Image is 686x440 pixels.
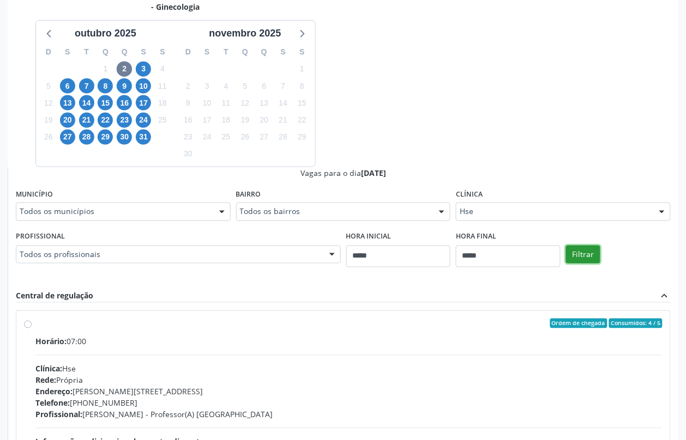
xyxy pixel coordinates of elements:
div: Q [236,44,255,60]
span: domingo, 30 de novembro de 2025 [180,146,196,162]
span: sexta-feira, 7 de novembro de 2025 [275,78,291,94]
label: Profissional [16,229,65,246]
span: domingo, 23 de novembro de 2025 [180,130,196,145]
span: terça-feira, 28 de outubro de 2025 [79,130,94,145]
label: Município [16,186,53,203]
i: expand_less [659,290,671,302]
span: segunda-feira, 3 de novembro de 2025 [200,78,215,94]
span: domingo, 2 de novembro de 2025 [180,78,196,94]
span: domingo, 26 de outubro de 2025 [41,130,56,145]
div: novembro 2025 [204,26,285,41]
label: Clínica [456,186,483,203]
span: quarta-feira, 12 de novembro de 2025 [237,95,252,111]
span: domingo, 5 de outubro de 2025 [41,78,56,94]
span: quarta-feira, 22 de outubro de 2025 [98,113,113,128]
span: sábado, 25 de outubro de 2025 [155,113,170,128]
span: terça-feira, 4 de novembro de 2025 [219,78,234,94]
span: quinta-feira, 9 de outubro de 2025 [117,78,132,94]
div: S [153,44,172,60]
span: domingo, 16 de novembro de 2025 [180,113,196,128]
span: sábado, 18 de outubro de 2025 [155,95,170,111]
div: T [216,44,236,60]
span: quinta-feira, 16 de outubro de 2025 [117,95,132,111]
div: S [58,44,77,60]
label: Bairro [236,186,261,203]
span: Consumidos: 4 / 5 [609,319,663,328]
div: outubro 2025 [70,26,141,41]
span: quinta-feira, 13 de novembro de 2025 [256,95,272,111]
span: sexta-feira, 14 de novembro de 2025 [275,95,291,111]
span: segunda-feira, 24 de novembro de 2025 [200,130,215,145]
span: quarta-feira, 29 de outubro de 2025 [98,130,113,145]
div: D [39,44,58,60]
span: Clínica: [35,364,62,374]
span: segunda-feira, 17 de novembro de 2025 [200,113,215,128]
span: quarta-feira, 19 de novembro de 2025 [237,113,252,128]
div: Própria [35,375,663,386]
span: segunda-feira, 13 de outubro de 2025 [60,95,75,111]
label: Hora inicial [346,229,392,246]
span: Endereço: [35,387,73,397]
span: quinta-feira, 23 de outubro de 2025 [117,113,132,128]
span: quarta-feira, 15 de outubro de 2025 [98,95,113,111]
div: [PHONE_NUMBER] [35,398,663,409]
span: quarta-feira, 5 de novembro de 2025 [237,78,252,94]
div: [PERSON_NAME] - Professor(A) [GEOGRAPHIC_DATA] [35,409,663,420]
span: terça-feira, 21 de outubro de 2025 [79,113,94,128]
span: sexta-feira, 21 de novembro de 2025 [275,113,291,128]
span: quinta-feira, 27 de novembro de 2025 [256,130,272,145]
div: Central de regulação [16,290,93,302]
span: terça-feira, 25 de novembro de 2025 [219,130,234,145]
div: Q [115,44,134,60]
div: Q [255,44,274,60]
span: [DATE] [361,168,386,178]
span: quarta-feira, 8 de outubro de 2025 [98,78,113,94]
div: Hse [35,363,663,375]
div: Q [96,44,115,60]
span: segunda-feira, 10 de novembro de 2025 [200,95,215,111]
div: 07:00 [35,336,663,347]
span: segunda-feira, 20 de outubro de 2025 [60,113,75,128]
span: terça-feira, 14 de outubro de 2025 [79,95,94,111]
span: sábado, 11 de outubro de 2025 [155,78,170,94]
label: Hora final [456,229,496,246]
span: sábado, 29 de novembro de 2025 [294,130,310,145]
span: sexta-feira, 17 de outubro de 2025 [136,95,151,111]
span: sábado, 15 de novembro de 2025 [294,95,310,111]
span: sábado, 8 de novembro de 2025 [294,78,310,94]
span: quinta-feira, 6 de novembro de 2025 [256,78,272,94]
span: sábado, 4 de outubro de 2025 [155,62,170,77]
div: S [197,44,216,60]
span: Horário: [35,337,67,347]
span: domingo, 12 de outubro de 2025 [41,95,56,111]
div: D [179,44,198,60]
span: Ordem de chegada [550,319,607,328]
div: S [293,44,312,60]
div: T [77,44,96,60]
div: Vagas para o dia [16,167,671,179]
div: S [274,44,293,60]
span: sexta-feira, 10 de outubro de 2025 [136,78,151,94]
span: sexta-feira, 31 de outubro de 2025 [136,130,151,145]
span: Todos os municípios [20,206,208,217]
span: terça-feira, 7 de outubro de 2025 [79,78,94,94]
span: quarta-feira, 26 de novembro de 2025 [237,130,252,145]
button: Filtrar [566,246,600,264]
span: segunda-feira, 6 de outubro de 2025 [60,78,75,94]
span: quinta-feira, 20 de novembro de 2025 [256,113,272,128]
span: quinta-feira, 2 de outubro de 2025 [117,62,132,77]
div: - Ginecologia [115,1,236,13]
span: sexta-feira, 3 de outubro de 2025 [136,62,151,77]
span: quarta-feira, 1 de outubro de 2025 [98,62,113,77]
span: sexta-feira, 24 de outubro de 2025 [136,113,151,128]
span: domingo, 19 de outubro de 2025 [41,113,56,128]
div: [PERSON_NAME][STREET_ADDRESS] [35,386,663,398]
span: Profissional: [35,410,82,420]
span: domingo, 9 de novembro de 2025 [180,95,196,111]
span: quinta-feira, 30 de outubro de 2025 [117,130,132,145]
span: terça-feira, 18 de novembro de 2025 [219,113,234,128]
span: Telefone: [35,398,70,408]
span: Todos os bairros [240,206,429,217]
span: sábado, 1 de novembro de 2025 [294,62,310,77]
div: S [134,44,153,60]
